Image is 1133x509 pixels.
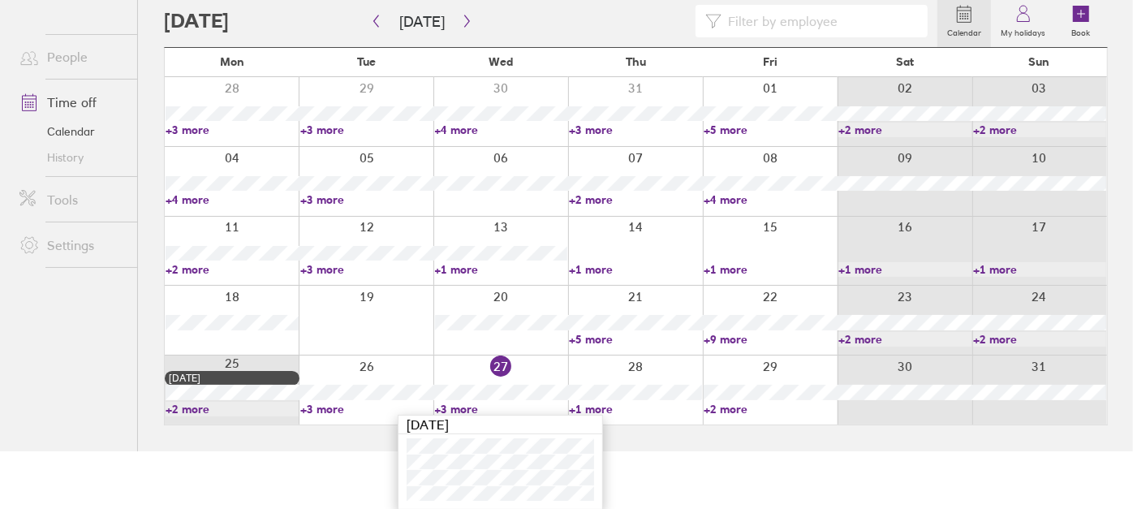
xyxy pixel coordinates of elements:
[398,416,602,434] div: [DATE]
[300,262,433,277] a: +3 more
[626,55,646,68] span: Thu
[704,192,837,207] a: +4 more
[704,123,837,137] a: +5 more
[838,262,971,277] a: +1 more
[991,24,1055,38] label: My holidays
[357,55,376,68] span: Tue
[569,192,702,207] a: +2 more
[6,119,137,145] a: Calendar
[569,262,702,277] a: +1 more
[169,373,295,384] div: [DATE]
[1029,55,1050,68] span: Sun
[896,55,914,68] span: Sat
[435,402,568,416] a: +3 more
[973,332,1106,347] a: +2 more
[569,402,702,416] a: +1 more
[569,123,702,137] a: +3 more
[300,402,433,416] a: +3 more
[300,192,433,207] a: +3 more
[435,123,568,137] a: +4 more
[1062,24,1101,38] label: Book
[763,55,778,68] span: Fri
[704,262,837,277] a: +1 more
[166,402,299,416] a: +2 more
[6,86,137,119] a: Time off
[6,183,137,216] a: Tools
[220,55,244,68] span: Mon
[569,332,702,347] a: +5 more
[6,145,137,170] a: History
[704,332,837,347] a: +9 more
[435,262,568,277] a: +1 more
[6,229,137,261] a: Settings
[6,41,137,73] a: People
[704,402,837,416] a: +2 more
[838,332,971,347] a: +2 more
[166,262,299,277] a: +2 more
[937,24,991,38] label: Calendar
[386,8,458,35] button: [DATE]
[722,6,918,37] input: Filter by employee
[166,192,299,207] a: +4 more
[973,123,1106,137] a: +2 more
[166,123,299,137] a: +3 more
[838,123,971,137] a: +2 more
[973,262,1106,277] a: +1 more
[489,55,513,68] span: Wed
[300,123,433,137] a: +3 more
